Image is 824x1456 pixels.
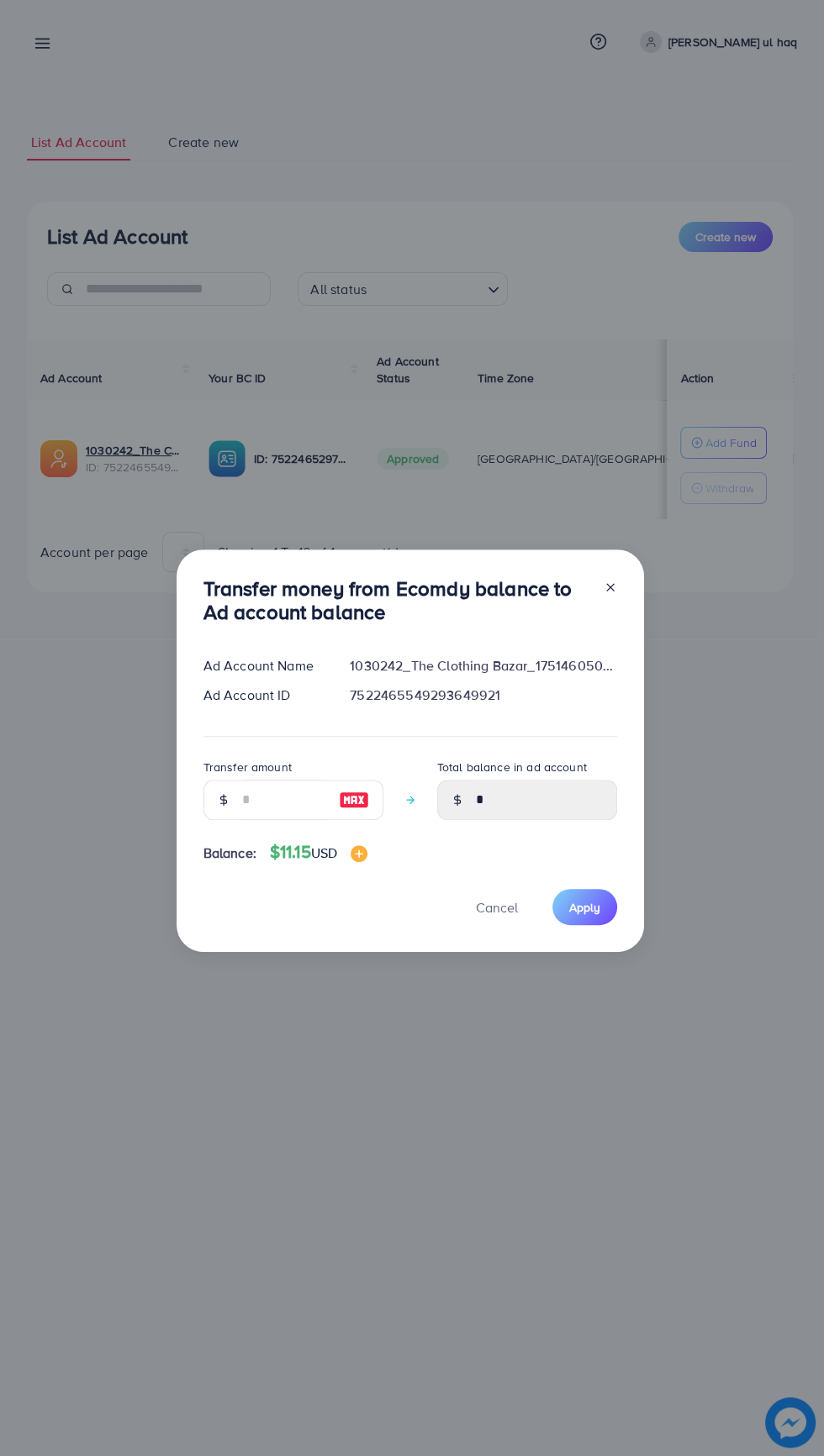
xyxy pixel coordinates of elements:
[190,686,337,705] div: Ad Account ID
[311,844,337,862] span: USD
[270,842,367,863] h4: $11.15
[339,790,369,810] img: image
[190,656,337,675] div: Ad Account Name
[552,889,617,925] button: Apply
[336,686,630,705] div: 7522465549293649921
[203,759,292,775] label: Transfer amount
[455,889,539,925] button: Cancel
[203,844,256,863] span: Balance:
[569,899,600,916] span: Apply
[336,656,630,675] div: 1030242_The Clothing Bazar_1751460503875
[203,576,590,625] h3: Transfer money from Ecomdy balance to Ad account balance
[476,898,518,917] span: Cancel
[351,845,367,862] img: image
[437,759,587,775] label: Total balance in ad account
